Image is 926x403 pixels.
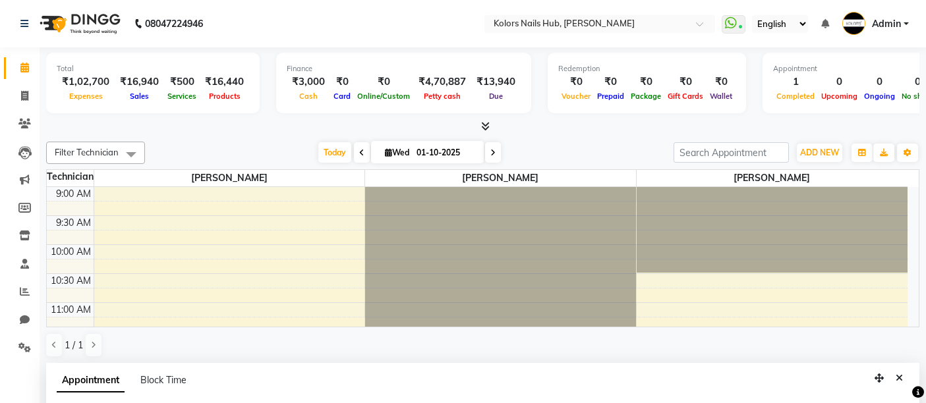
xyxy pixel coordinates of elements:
div: 0 [818,74,861,90]
div: 10:00 AM [48,245,94,259]
button: ADD NEW [797,144,842,162]
span: Petty cash [420,92,464,101]
span: Today [318,142,351,163]
div: ₹3,000 [287,74,330,90]
div: ₹0 [707,74,736,90]
div: ₹4,70,887 [413,74,471,90]
div: ₹16,940 [115,74,164,90]
div: Redemption [558,63,736,74]
span: Due [486,92,506,101]
div: Technician [47,170,94,184]
img: logo [34,5,124,42]
div: 9:30 AM [53,216,94,230]
div: ₹16,440 [200,74,249,90]
span: Voucher [558,92,594,101]
div: ₹500 [164,74,200,90]
div: Total [57,63,249,74]
span: Products [206,92,244,101]
span: Services [164,92,200,101]
span: [PERSON_NAME] [365,170,636,186]
div: 11:00 AM [48,303,94,317]
span: ADD NEW [800,148,839,157]
b: 08047224946 [145,5,203,42]
div: ₹0 [594,74,627,90]
span: Online/Custom [354,92,413,101]
span: Admin [872,17,901,31]
div: ₹0 [627,74,664,90]
div: 1 [773,74,818,90]
span: Filter Technician [55,147,119,157]
div: ₹0 [330,74,354,90]
span: 1 / 1 [65,338,83,352]
div: Finance [287,63,521,74]
span: Completed [773,92,818,101]
span: Cash [296,92,321,101]
div: ₹1,02,700 [57,74,115,90]
button: Close [890,368,909,389]
span: [PERSON_NAME] [637,170,908,186]
span: Gift Cards [664,92,707,101]
input: 2025-10-01 [413,143,478,163]
div: ₹0 [558,74,594,90]
span: [PERSON_NAME] [94,170,365,186]
div: ₹0 [664,74,707,90]
div: ₹0 [354,74,413,90]
span: Upcoming [818,92,861,101]
div: 10:30 AM [48,274,94,288]
div: 0 [861,74,898,90]
span: Prepaid [594,92,627,101]
span: Block Time [140,374,187,386]
span: Sales [127,92,152,101]
span: Package [627,92,664,101]
input: Search Appointment [674,142,789,163]
span: Card [330,92,354,101]
span: Ongoing [861,92,898,101]
span: Expenses [66,92,106,101]
span: Appointment [57,369,125,392]
div: ₹13,940 [471,74,521,90]
img: Admin [842,12,865,35]
span: Wallet [707,92,736,101]
span: Wed [382,148,413,157]
div: 9:00 AM [53,187,94,201]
